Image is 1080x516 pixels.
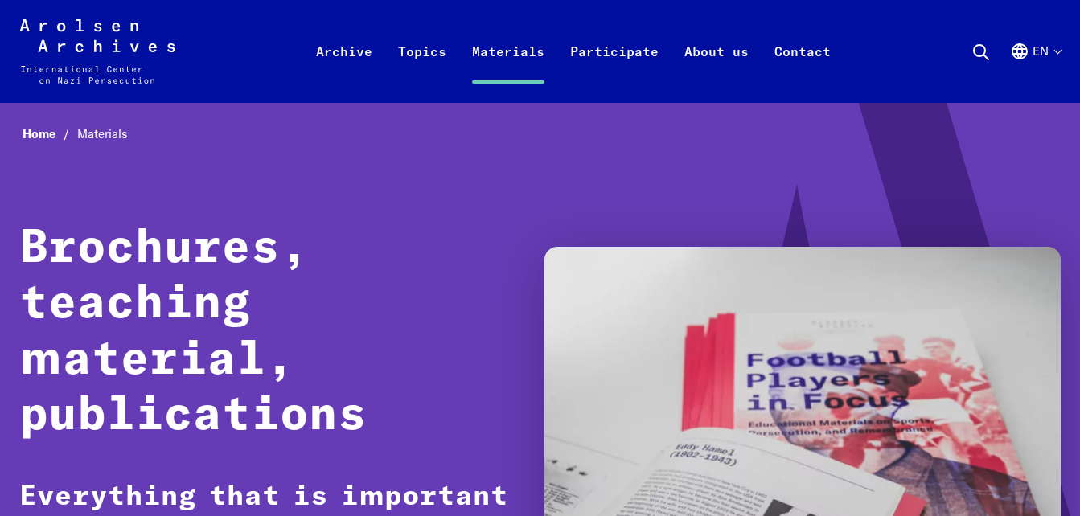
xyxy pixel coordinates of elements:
nav: Primary [303,19,844,84]
a: Topics [385,39,459,103]
a: Contact [762,39,844,103]
strong: Brochures, teaching material, publications [19,226,367,438]
span: Materials [77,126,127,141]
button: English, language selection [1010,42,1061,100]
a: About us [671,39,762,103]
a: Materials [459,39,557,103]
a: Home [23,126,77,141]
nav: Breadcrumb [19,122,1061,146]
a: Participate [557,39,671,103]
a: Archive [303,39,385,103]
